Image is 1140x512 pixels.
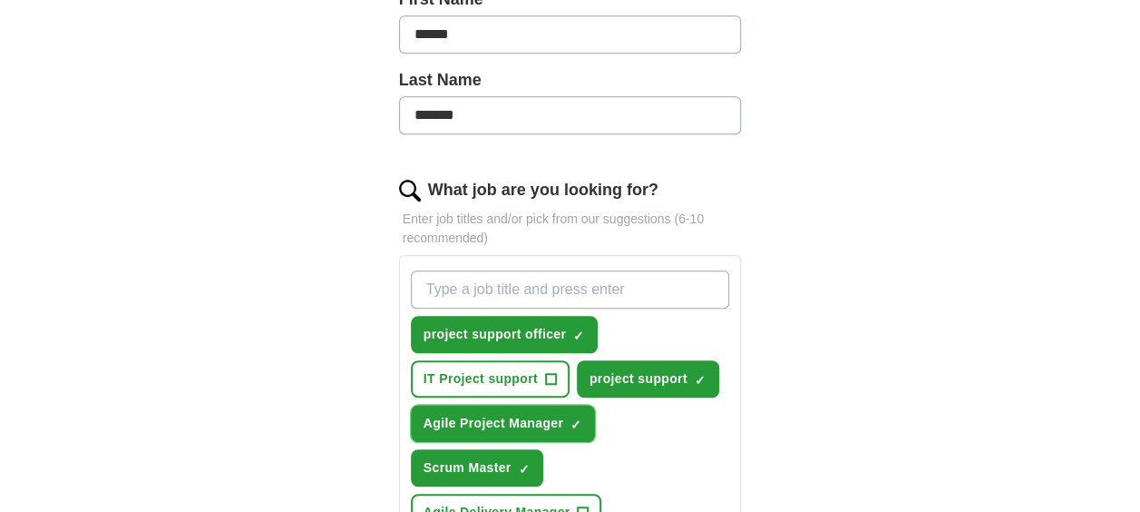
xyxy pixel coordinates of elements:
span: ✓ [519,462,530,477]
input: Type a job title and press enter [411,271,730,309]
span: ✓ [695,373,706,388]
label: What job are you looking for? [428,178,658,202]
span: Scrum Master [424,458,512,478]
button: IT Project support [411,360,570,398]
span: ✓ [573,329,584,343]
button: project support officer✓ [411,316,598,353]
span: IT Project support [424,369,538,389]
span: ✓ [570,418,581,432]
span: project support [589,369,687,389]
button: Agile Project Manager✓ [411,405,595,442]
span: Agile Project Manager [424,414,563,433]
p: Enter job titles and/or pick from our suggestions (6-10 recommended) [399,210,742,248]
label: Last Name [399,68,742,93]
span: project support officer [424,325,566,344]
img: search.png [399,180,421,202]
button: Scrum Master✓ [411,449,543,487]
button: project support✓ [577,360,719,398]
